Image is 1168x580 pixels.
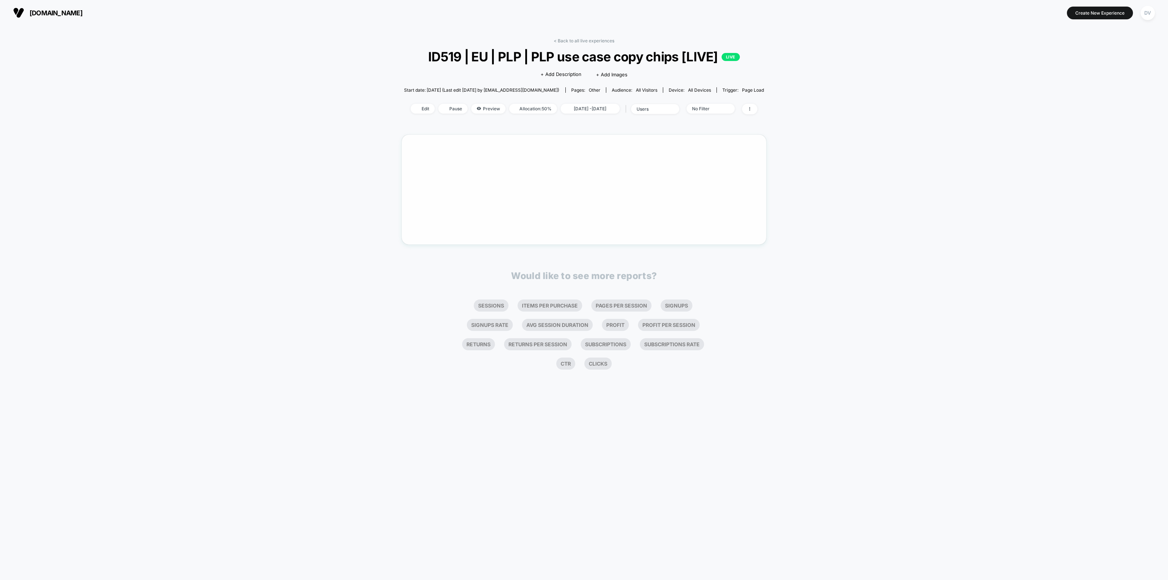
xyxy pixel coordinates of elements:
[581,338,631,350] li: Subscriptions
[467,319,513,331] li: Signups Rate
[722,53,740,61] p: LIVE
[504,338,572,350] li: Returns Per Session
[571,87,600,93] div: Pages:
[584,358,612,370] li: Clicks
[692,106,721,111] div: No Filter
[637,106,666,112] div: users
[411,104,435,114] span: Edit
[438,104,468,114] span: Pause
[404,87,559,93] span: Start date: [DATE] (Last edit [DATE] by [EMAIL_ADDRESS][DOMAIN_NAME])
[509,104,557,114] span: Allocation: 50%
[602,319,629,331] li: Profit
[1138,5,1157,20] button: DV
[511,270,657,281] p: Would like to see more reports?
[13,7,24,18] img: Visually logo
[591,299,652,312] li: Pages Per Session
[462,338,495,350] li: Returns
[522,319,593,331] li: Avg Session Duration
[554,38,614,43] a: < Back to all live experiences
[474,299,508,312] li: Sessions
[688,87,711,93] span: all devices
[11,7,85,19] button: [DOMAIN_NAME]
[518,299,582,312] li: Items Per Purchase
[541,71,581,78] span: + Add Description
[1141,6,1155,20] div: DV
[663,87,716,93] span: Device:
[589,87,600,93] span: other
[661,299,692,312] li: Signups
[596,72,627,77] span: + Add Images
[471,104,506,114] span: Preview
[30,9,82,17] span: [DOMAIN_NAME]
[722,87,764,93] div: Trigger:
[623,104,631,114] span: |
[742,87,764,93] span: Page Load
[561,104,620,114] span: [DATE] - [DATE]
[636,87,657,93] span: All Visitors
[1067,7,1133,19] button: Create New Experience
[640,338,704,350] li: Subscriptions Rate
[612,87,657,93] div: Audience:
[638,319,700,331] li: Profit Per Session
[556,358,575,370] li: Ctr
[422,49,746,64] span: ID519 | EU | PLP | PLP use case copy chips [LIVE]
